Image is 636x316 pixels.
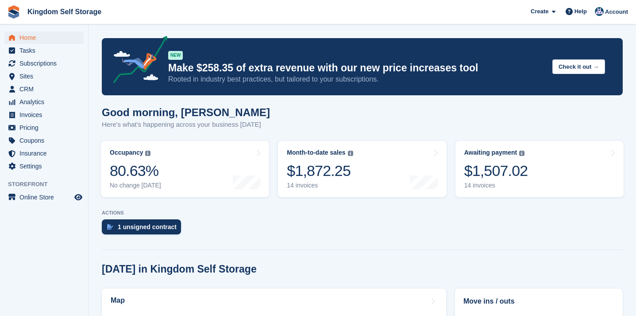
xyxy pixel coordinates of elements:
span: Insurance [19,147,73,160]
img: contract_signature_icon-13c848040528278c33f63329250d36e43548de30e8caae1d1a13099fd9432cc5.svg [107,224,113,230]
a: menu [4,57,84,70]
img: icon-info-grey-7440780725fd019a000dd9b08b2336e03edf1995a4989e88bcd33f0948082b44.svg [348,151,353,156]
div: Month-to-date sales [287,149,345,156]
a: menu [4,160,84,172]
a: menu [4,96,84,108]
span: Storefront [8,180,88,189]
img: icon-info-grey-7440780725fd019a000dd9b08b2336e03edf1995a4989e88bcd33f0948082b44.svg [145,151,150,156]
div: 80.63% [110,162,161,180]
a: menu [4,134,84,147]
span: Analytics [19,96,73,108]
a: Preview store [73,192,84,203]
a: menu [4,121,84,134]
button: Check it out → [552,59,605,74]
p: Here's what's happening across your business [DATE] [102,120,270,130]
span: Account [605,8,628,16]
h2: [DATE] in Kingdom Self Storage [102,263,257,275]
a: menu [4,191,84,203]
a: menu [4,44,84,57]
div: 14 invoices [287,182,353,189]
img: stora-icon-8386f47178a22dfd0bd8f6a31ec36ba5ce8667c1dd55bd0f319d3a0aa187defe.svg [7,5,20,19]
span: Invoices [19,109,73,121]
a: menu [4,70,84,82]
h1: Good morning, [PERSON_NAME] [102,106,270,118]
a: menu [4,147,84,160]
div: Occupancy [110,149,143,156]
span: Create [531,7,548,16]
div: $1,507.02 [464,162,528,180]
p: Rooted in industry best practices, but tailored to your subscriptions. [168,74,545,84]
a: Awaiting payment $1,507.02 14 invoices [455,141,624,197]
span: Home [19,31,73,44]
a: Kingdom Self Storage [24,4,105,19]
a: Month-to-date sales $1,872.25 14 invoices [278,141,446,197]
a: menu [4,31,84,44]
div: $1,872.25 [287,162,353,180]
img: price-adjustments-announcement-icon-8257ccfd72463d97f412b2fc003d46551f7dbcb40ab6d574587a9cd5c0d94... [106,36,168,86]
div: NEW [168,51,183,60]
span: Subscriptions [19,57,73,70]
a: menu [4,109,84,121]
h2: Map [111,296,125,304]
a: Occupancy 80.63% No change [DATE] [101,141,269,197]
a: 1 unsigned contract [102,219,185,239]
span: Settings [19,160,73,172]
div: No change [DATE] [110,182,161,189]
div: Awaiting payment [464,149,517,156]
p: Make $258.35 of extra revenue with our new price increases tool [168,62,545,74]
a: menu [4,83,84,95]
span: Online Store [19,191,73,203]
img: icon-info-grey-7440780725fd019a000dd9b08b2336e03edf1995a4989e88bcd33f0948082b44.svg [519,151,524,156]
h2: Move ins / outs [463,296,614,307]
div: 14 invoices [464,182,528,189]
span: Help [574,7,587,16]
img: Bradley Werlin [595,7,604,16]
span: CRM [19,83,73,95]
span: Coupons [19,134,73,147]
span: Sites [19,70,73,82]
p: ACTIONS [102,210,623,216]
span: Pricing [19,121,73,134]
div: 1 unsigned contract [118,223,177,230]
span: Tasks [19,44,73,57]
